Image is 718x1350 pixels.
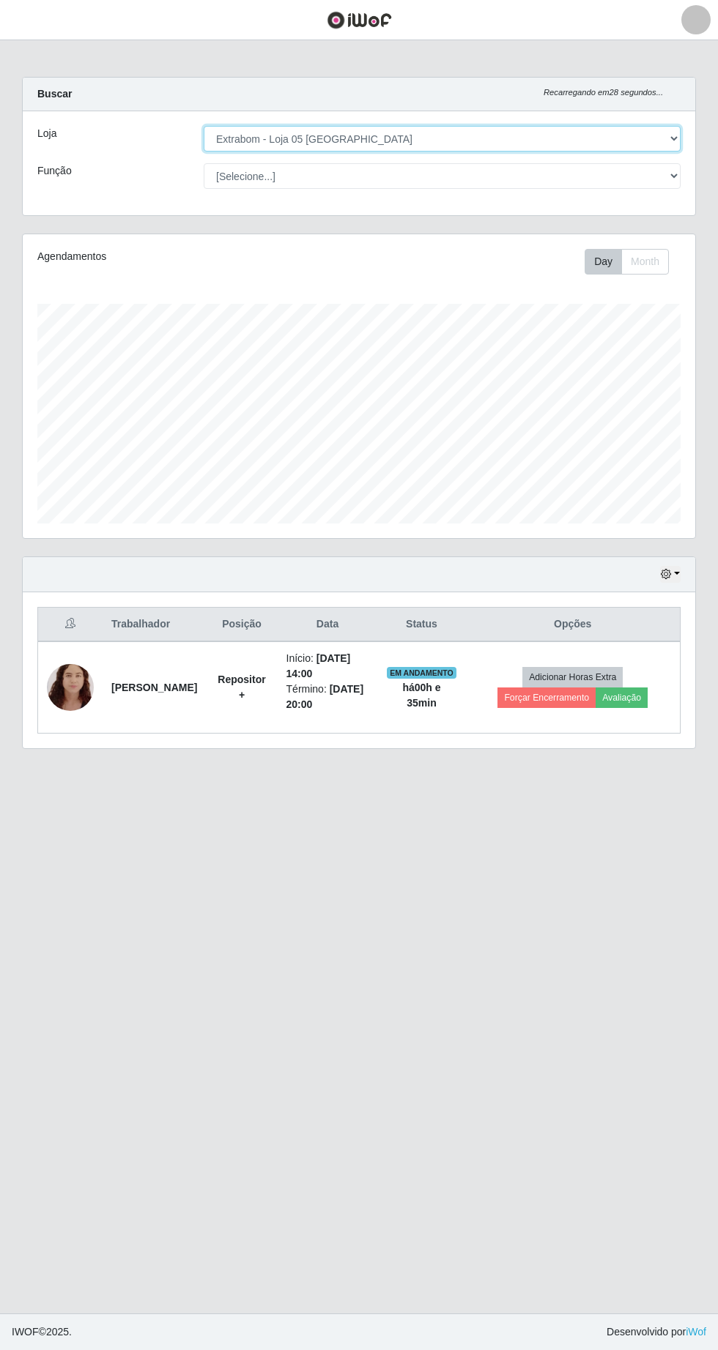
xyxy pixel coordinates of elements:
[585,249,622,275] button: Day
[585,249,681,275] div: Toolbar with button groups
[607,1324,706,1340] span: Desenvolvido por
[111,682,197,693] strong: [PERSON_NAME]
[497,687,596,708] button: Forçar Encerramento
[378,608,466,642] th: Status
[522,667,623,687] button: Adicionar Horas Extra
[12,1326,39,1338] span: IWOF
[37,163,72,179] label: Função
[621,249,669,275] button: Month
[544,88,663,97] i: Recarregando em 28 segundos...
[103,608,206,642] th: Trabalhador
[286,652,351,679] time: [DATE] 14:00
[37,126,56,141] label: Loja
[12,1324,72,1340] span: © 2025 .
[596,687,648,708] button: Avaliação
[37,88,72,100] strong: Buscar
[327,11,392,29] img: CoreUI Logo
[585,249,669,275] div: First group
[37,249,292,264] div: Agendamentos
[47,657,94,717] img: 1750290753339.jpeg
[387,667,456,679] span: EM ANDAMENTO
[286,651,369,682] li: Início:
[286,682,369,712] li: Término:
[402,682,440,709] strong: há 00 h e 35 min
[686,1326,706,1338] a: iWof
[465,608,680,642] th: Opções
[206,608,277,642] th: Posição
[278,608,378,642] th: Data
[218,674,265,701] strong: Repositor +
